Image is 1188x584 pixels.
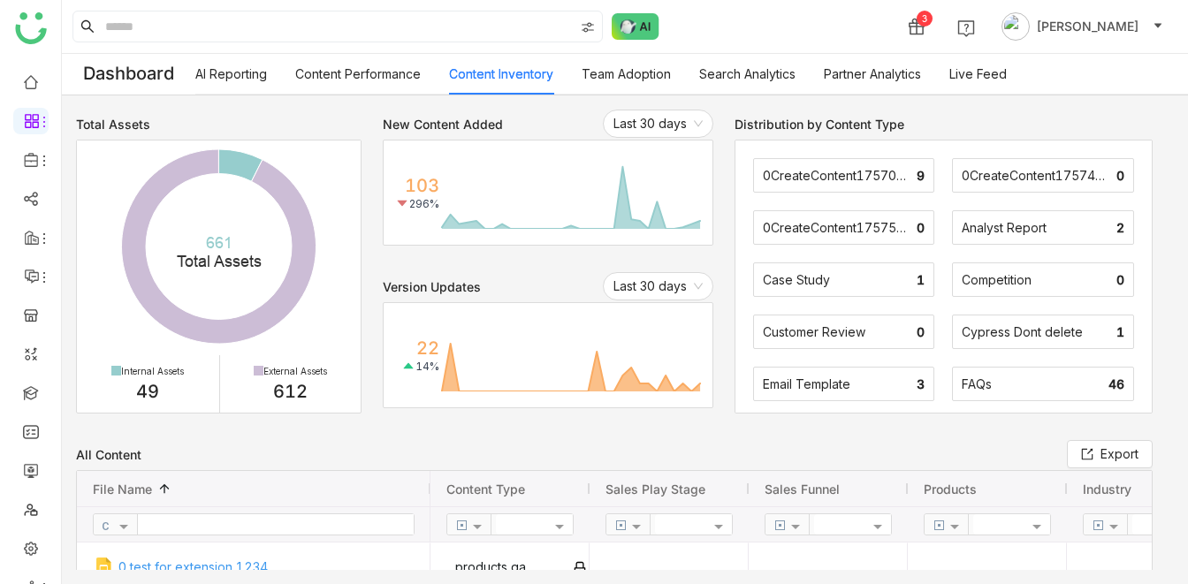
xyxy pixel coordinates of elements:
[1116,168,1124,183] span: 0
[1083,482,1131,497] span: Industry
[735,117,904,132] div: Distribution by Content Type
[613,273,703,300] nz-select-item: Last 30 days
[962,324,1108,339] div: Cypress Dont delete
[699,66,796,81] a: Search Analytics
[962,220,1108,235] div: Analyst Report
[111,366,184,376] span: Internal Assets
[824,66,921,81] a: Partner Analytics
[917,168,925,183] span: 9
[917,376,925,391] span: 3
[1116,324,1124,339] span: 1
[383,279,481,294] div: Version Updates
[449,66,553,81] a: Content Inventory
[93,557,114,578] img: g-ppt.svg
[763,220,909,235] div: 0CreateContent1757573398916
[383,117,503,132] div: New Content Added
[1037,17,1138,36] span: [PERSON_NAME]
[1108,376,1124,391] span: 46
[998,12,1167,41] button: [PERSON_NAME]
[765,482,840,497] span: Sales Funnel
[581,20,595,34] img: search-type.svg
[612,13,659,40] img: ask-buddy-normal.svg
[1067,440,1153,468] button: Export
[962,376,1108,391] div: FAQs
[1100,444,1138,464] span: Export
[1116,272,1124,287] span: 0
[613,110,703,137] nz-select-item: Last 30 days
[446,482,525,497] span: Content Type
[76,447,141,462] div: All Content
[917,324,925,339] span: 0
[949,66,1007,81] a: Live Feed
[917,11,933,27] div: 3
[962,272,1108,287] div: Competition
[763,272,909,287] div: Case Study
[1116,220,1124,235] span: 2
[15,12,47,44] img: logo
[273,381,308,402] span: 612
[206,233,232,252] tspan: 661
[957,19,975,37] img: help.svg
[405,175,439,196] div: 103
[62,54,195,95] div: Dashboard
[582,66,671,81] a: Team Adoption
[763,168,909,183] div: 0CreateContent1757053865524
[254,366,327,376] span: External Assets
[416,338,439,359] div: 22
[763,324,909,339] div: Customer Review
[195,66,267,81] a: AI Reporting
[917,272,925,287] span: 1
[395,196,439,210] div: 296%
[924,482,977,497] span: Products
[295,66,421,81] a: Content Performance
[401,359,439,373] div: 14%
[605,482,705,497] span: Sales Play Stage
[917,220,925,235] span: 0
[962,168,1108,183] div: 0CreateContent1757481708836
[93,482,152,497] span: File Name
[76,117,150,132] div: Total Assets
[1001,12,1030,41] img: avatar
[77,140,361,353] svg: 661​Total Assets
[763,376,909,391] div: Email Template
[177,233,262,270] text: Total Assets
[136,381,159,402] span: 49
